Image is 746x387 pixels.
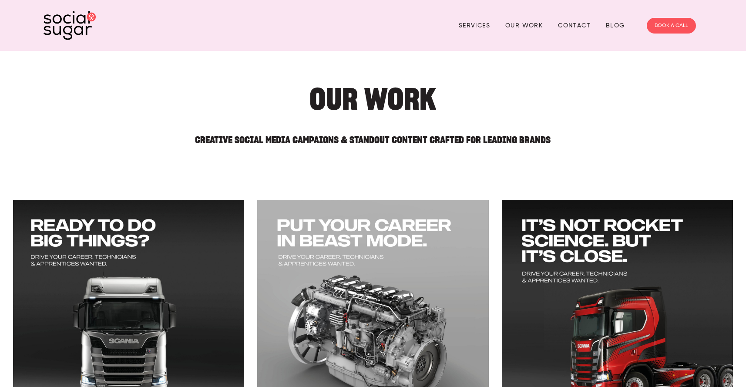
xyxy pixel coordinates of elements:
a: Our Work [505,19,543,32]
h2: Creative Social Media Campaigns & Standout Content Crafted for Leading Brands [88,127,658,145]
a: Contact [558,19,591,32]
a: Services [459,19,490,32]
a: Blog [606,19,625,32]
h1: Our Work [88,86,658,112]
img: SocialSugar [44,11,96,40]
a: BOOK A CALL [647,18,696,34]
